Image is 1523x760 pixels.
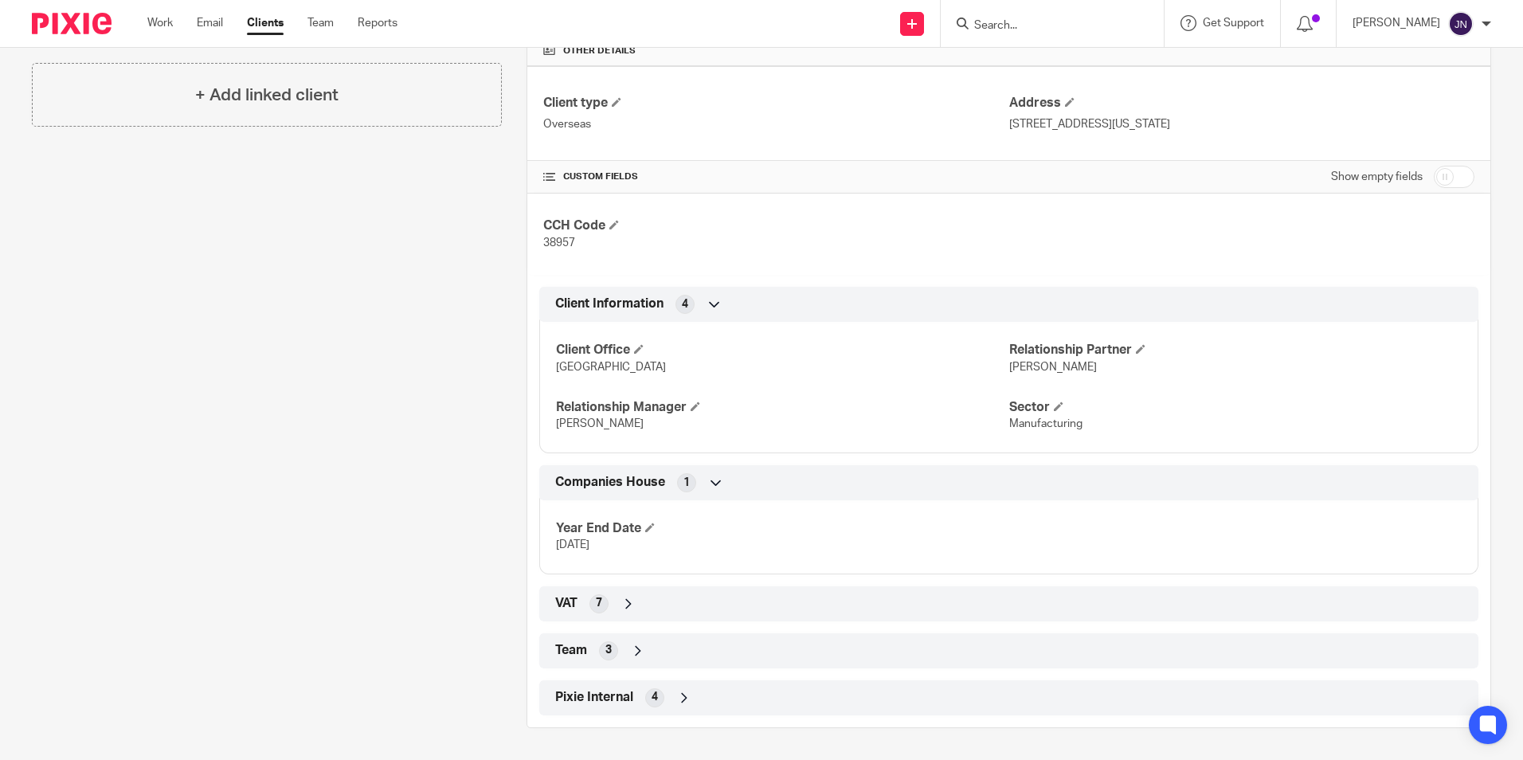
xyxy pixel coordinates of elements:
[1009,399,1462,416] h4: Sector
[556,399,1008,416] h4: Relationship Manager
[652,689,658,705] span: 4
[1353,15,1440,31] p: [PERSON_NAME]
[197,15,223,31] a: Email
[683,475,690,491] span: 1
[555,474,665,491] span: Companies House
[1009,95,1474,112] h4: Address
[555,595,577,612] span: VAT
[543,217,1008,234] h4: CCH Code
[556,362,666,373] span: [GEOGRAPHIC_DATA]
[358,15,397,31] a: Reports
[195,83,339,108] h4: + Add linked client
[556,539,589,550] span: [DATE]
[1009,418,1083,429] span: Manufacturing
[1009,362,1097,373] span: [PERSON_NAME]
[556,342,1008,358] h4: Client Office
[605,642,612,658] span: 3
[543,95,1008,112] h4: Client type
[555,689,633,706] span: Pixie Internal
[147,15,173,31] a: Work
[543,116,1008,132] p: Overseas
[1009,116,1474,132] p: [STREET_ADDRESS][US_STATE]
[556,418,644,429] span: [PERSON_NAME]
[247,15,284,31] a: Clients
[543,237,575,249] span: 38957
[556,520,1008,537] h4: Year End Date
[1448,11,1474,37] img: svg%3E
[563,45,636,57] span: Other details
[307,15,334,31] a: Team
[555,296,664,312] span: Client Information
[543,170,1008,183] h4: CUSTOM FIELDS
[596,595,602,611] span: 7
[555,642,587,659] span: Team
[1203,18,1264,29] span: Get Support
[973,19,1116,33] input: Search
[32,13,112,34] img: Pixie
[1331,169,1423,185] label: Show empty fields
[1009,342,1462,358] h4: Relationship Partner
[682,296,688,312] span: 4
